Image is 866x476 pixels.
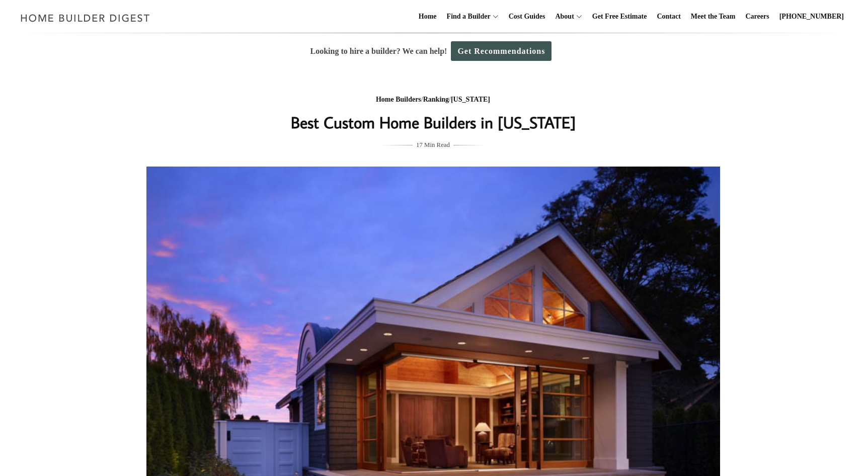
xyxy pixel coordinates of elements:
[423,96,449,103] a: Ranking
[416,139,450,150] span: 17 Min Read
[451,96,490,103] a: [US_STATE]
[443,1,491,33] a: Find a Builder
[505,1,549,33] a: Cost Guides
[415,1,441,33] a: Home
[742,1,773,33] a: Careers
[232,110,634,134] h1: Best Custom Home Builders﻿ in [US_STATE]
[551,1,574,33] a: About
[775,1,848,33] a: [PHONE_NUMBER]
[588,1,651,33] a: Get Free Estimate
[687,1,740,33] a: Meet the Team
[376,96,421,103] a: Home Builders
[16,8,154,28] img: Home Builder Digest
[653,1,684,33] a: Contact
[451,41,552,61] a: Get Recommendations
[232,94,634,106] div: / /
